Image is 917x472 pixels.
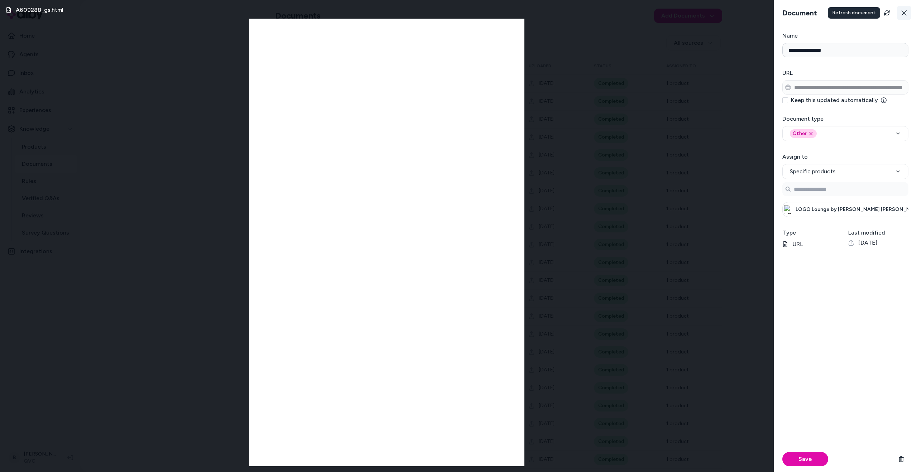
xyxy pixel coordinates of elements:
button: Remove other option [808,131,814,136]
h3: Name [782,32,908,40]
button: Save [782,452,828,466]
label: Assign to [782,153,808,160]
button: Refresh [880,6,894,20]
div: Other [790,129,817,138]
h3: Document [779,8,820,18]
h3: Last modified [848,228,908,237]
img: LOGO Lounge by Lori Goldstein Silky French Terry Top, Size X-Small, Blue Granite [784,205,793,214]
div: Refresh document [828,7,880,19]
button: OtherRemove other option [782,126,908,141]
h3: A609288_gs.html [16,6,63,14]
label: Keep this updated automatically [791,97,887,103]
p: URL [782,240,842,249]
h3: Type [782,228,842,237]
h3: Document type [782,115,908,123]
span: [DATE] [858,239,878,247]
h3: URL [782,69,908,77]
span: Specific products [790,167,836,176]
